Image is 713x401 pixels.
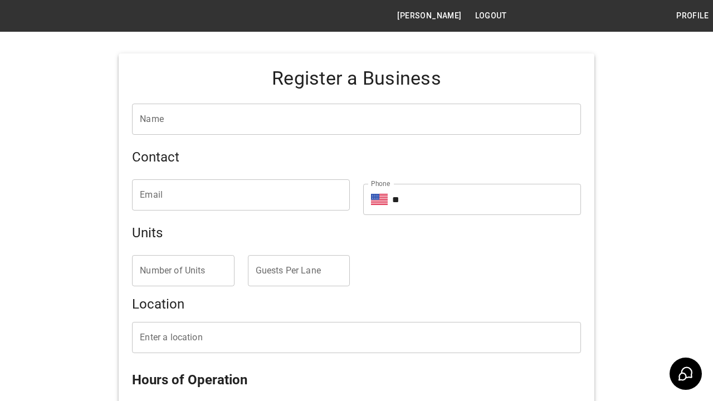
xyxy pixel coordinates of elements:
button: Profile [672,6,713,26]
h5: Contact [132,148,580,166]
button: Logout [471,6,511,26]
img: logo [6,10,67,21]
h4: Register a Business [132,67,580,90]
h5: Units [132,224,580,242]
button: Select country [371,191,388,208]
h5: Location [132,295,580,313]
button: [PERSON_NAME] [393,6,466,26]
label: Phone [371,179,390,188]
h5: Hours of Operation [132,371,580,389]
